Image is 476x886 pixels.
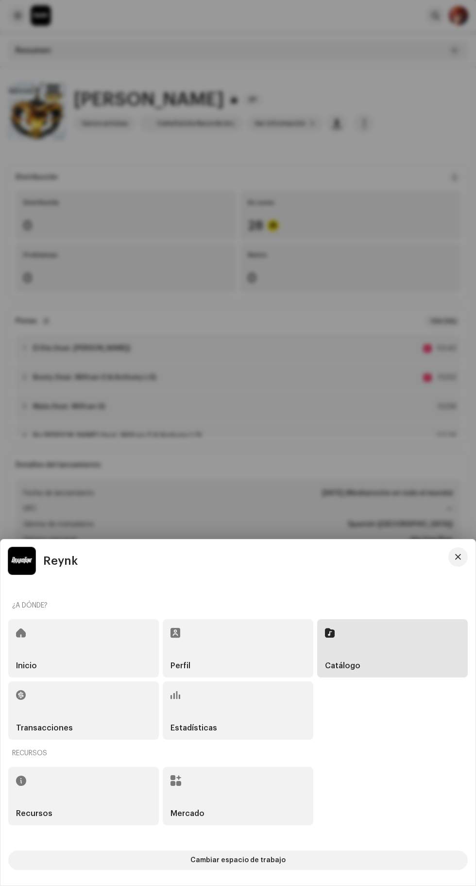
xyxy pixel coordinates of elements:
h5: Perfil [170,662,190,670]
span: Cambiar espacio de trabajo [190,851,286,870]
re-a-nav-header: ¿A dónde? [8,594,468,617]
h5: Mercado [170,810,204,817]
button: Cambiar espacio de trabajo [8,851,468,870]
re-a-nav-header: Recursos [8,742,468,765]
h5: Recursos [16,810,52,817]
h5: Catálogo [325,662,360,670]
h5: Estadísticas [170,724,217,732]
img: 10370c6a-d0e2-4592-b8a2-38f444b0ca44 [8,547,35,574]
span: Reynk [43,555,78,567]
h5: Inicio [16,662,37,670]
h5: Transacciones [16,724,73,732]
